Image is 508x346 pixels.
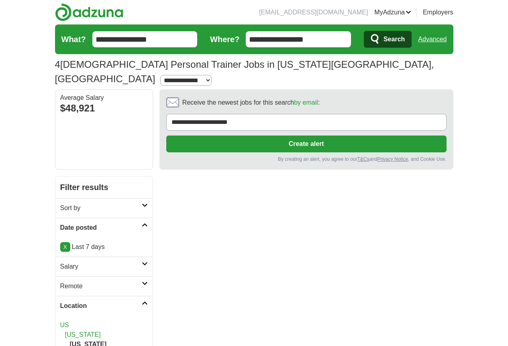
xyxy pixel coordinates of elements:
a: X [60,242,70,252]
h2: Remote [60,281,142,291]
button: Search [364,31,412,48]
h2: Salary [60,262,142,271]
img: Adzuna logo [55,3,123,21]
a: MyAdzuna [374,8,411,17]
span: Receive the newest jobs for this search : [182,98,320,107]
h2: Location [60,301,142,311]
h2: Sort by [60,203,142,213]
div: Average Salary [60,95,148,101]
a: T&Cs [357,156,369,162]
p: Last 7 days [60,242,148,252]
label: What? [61,33,86,45]
li: [EMAIL_ADDRESS][DOMAIN_NAME] [259,8,368,17]
button: Create alert [166,136,447,152]
span: Search [384,31,405,47]
a: Privacy Notice [377,156,408,162]
a: Remote [55,276,153,296]
a: US [60,322,69,328]
a: Advanced [418,31,447,47]
a: [US_STATE] [65,331,101,338]
a: Date posted [55,218,153,237]
h2: Date posted [60,223,142,233]
a: Salary [55,257,153,276]
span: 4 [55,57,60,72]
a: by email [294,99,318,106]
div: $48,921 [60,101,148,115]
a: Sort by [55,198,153,218]
a: Employers [423,8,453,17]
label: Where? [210,33,239,45]
h1: [DEMOGRAPHIC_DATA] Personal Trainer Jobs in [US_STATE][GEOGRAPHIC_DATA], [GEOGRAPHIC_DATA] [55,59,434,84]
a: Location [55,296,153,316]
h2: Filter results [55,176,153,198]
div: By creating an alert, you agree to our and , and Cookie Use. [166,156,447,163]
